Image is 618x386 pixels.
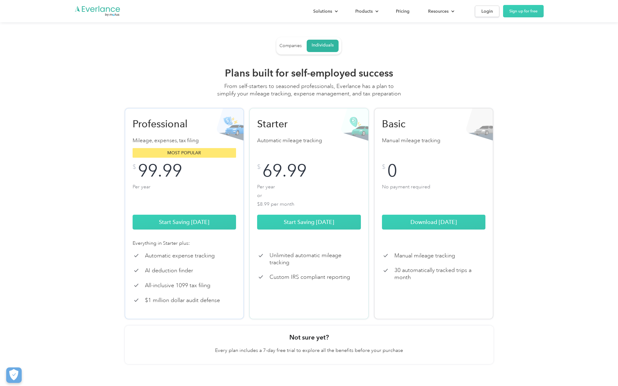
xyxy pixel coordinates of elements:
p: Automatic expense tracking [145,252,215,259]
div: $ [133,164,136,170]
a: Go to homepage [74,5,121,17]
a: Start Saving [DATE] [257,215,361,230]
div: 69.99 [262,164,307,178]
div: Solutions [313,7,332,15]
div: Products [349,6,384,17]
p: Unlimited automatic mileage tracking [270,252,361,266]
p: 30 automatically tracked trips a month [394,267,486,281]
div: From self-starters to seasoned professionals, Everlance has a plan to simplify your mileage track... [216,82,402,103]
div: Resources [428,7,449,15]
a: Download [DATE] [382,215,486,230]
div: Solutions [307,6,343,17]
div: 99.99 [138,164,182,178]
div: $ [257,164,261,170]
p: AI deduction finder [145,267,193,274]
div: Everything in Starter plus: [133,239,236,247]
button: Cookies Settings [6,367,22,383]
a: Start Saving [DATE] [133,215,236,230]
p: Per year or $8.99 per month [257,182,361,207]
p: Every plan includes a 7-day free trial to explore all the benefits before your purchase [215,347,403,354]
div: 0 [387,164,397,178]
div: Most popular [133,148,236,158]
h2: Starter [257,118,322,130]
p: Per year [133,182,236,207]
p: Mileage, expenses, tax filing [133,136,236,145]
div: Individuals [312,42,334,48]
div: Pricing [396,7,410,15]
a: Login [475,6,499,17]
div: Login [481,7,493,15]
p: Manual mileage tracking [382,136,486,145]
p: Manual mileage tracking [394,252,455,259]
div: $ [382,164,385,170]
h3: Not sure yet? [289,333,329,342]
div: Resources [422,6,459,17]
h2: Basic [382,118,447,130]
p: $1 million dollar audit defense [145,297,220,304]
p: All-inclusive 1099 tax filing [145,282,210,289]
p: Custom IRS compliant reporting [270,274,350,281]
a: Pricing [390,6,416,17]
a: Sign up for free [503,5,544,17]
h2: Professional [133,118,198,130]
p: Automatic mileage tracking [257,136,361,145]
div: Products [355,7,373,15]
div: Companies [279,43,302,49]
h2: Plans built for self-employed success [216,67,402,79]
p: No payment required [382,182,486,207]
